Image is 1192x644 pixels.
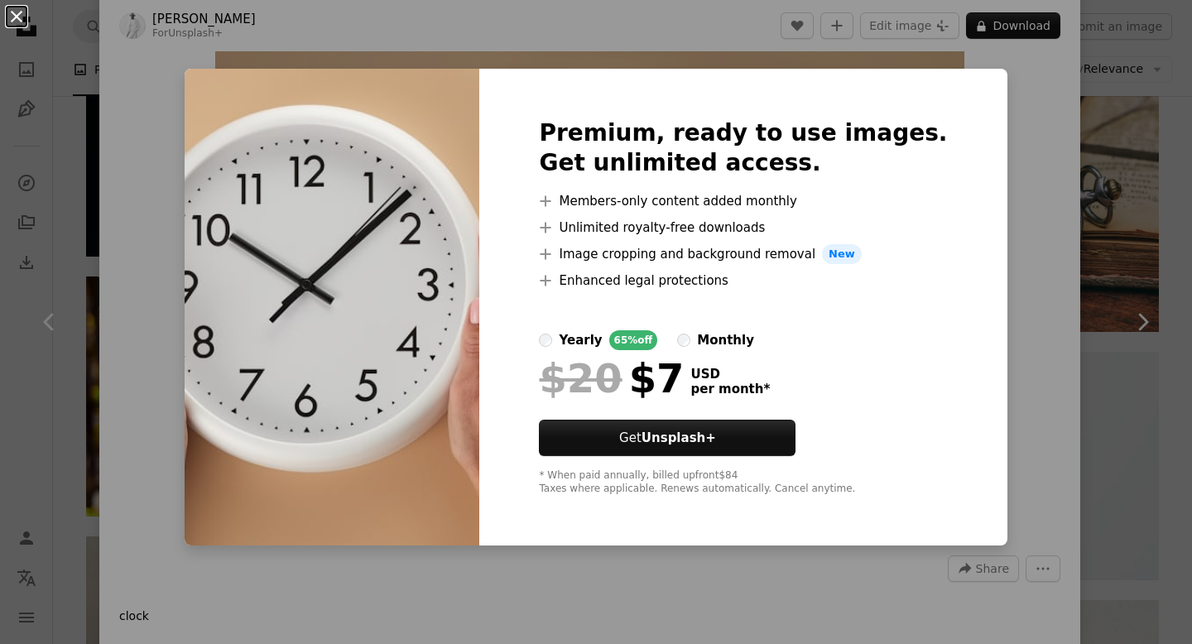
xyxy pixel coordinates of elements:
button: GetUnsplash+ [539,420,795,456]
input: monthly [677,334,690,347]
div: monthly [697,330,754,350]
div: $7 [539,357,684,400]
h2: Premium, ready to use images. Get unlimited access. [539,118,947,178]
li: Image cropping and background removal [539,244,947,264]
input: yearly65%off [539,334,552,347]
li: Unlimited royalty-free downloads [539,218,947,238]
img: premium_photo-1725075086442-6b30876522ca [185,69,479,545]
span: $20 [539,357,622,400]
div: 65% off [609,330,658,350]
div: * When paid annually, billed upfront $84 Taxes where applicable. Renews automatically. Cancel any... [539,469,947,496]
span: USD [690,367,770,382]
strong: Unsplash+ [642,430,716,445]
span: per month * [690,382,770,396]
li: Members-only content added monthly [539,191,947,211]
div: yearly [559,330,602,350]
li: Enhanced legal protections [539,271,947,291]
span: New [822,244,862,264]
